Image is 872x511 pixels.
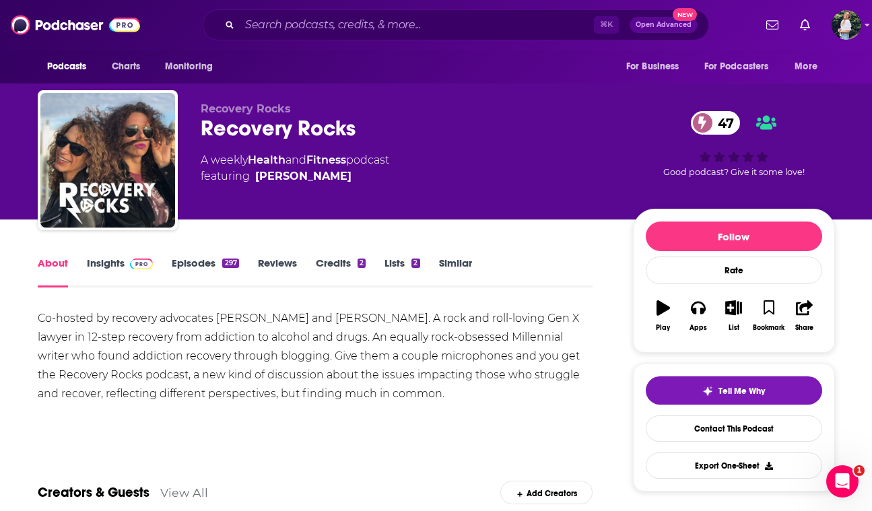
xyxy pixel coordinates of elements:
img: Podchaser - Follow, Share and Rate Podcasts [11,12,140,38]
span: Good podcast? Give it some love! [663,167,805,177]
button: Share [786,292,821,340]
div: Search podcasts, credits, & more... [203,9,709,40]
div: List [729,324,739,332]
button: List [716,292,751,340]
span: 47 [704,111,741,135]
div: Co-hosted by recovery advocates [PERSON_NAME] and [PERSON_NAME]. A rock and roll-loving Gen X law... [38,309,593,403]
div: Share [795,324,813,332]
button: Bookmark [751,292,786,340]
div: Play [656,324,670,332]
div: Bookmark [753,324,784,332]
button: Follow [646,222,822,251]
a: Lisa Smith [255,168,351,184]
span: featuring [201,168,389,184]
span: Tell Me Why [718,386,765,397]
a: Episodes297 [172,257,238,287]
span: and [286,154,306,166]
button: open menu [156,54,230,79]
input: Search podcasts, credits, & more... [240,14,594,36]
button: Play [646,292,681,340]
span: Podcasts [47,57,87,76]
div: 297 [222,259,238,268]
button: open menu [696,54,789,79]
img: Recovery Rocks [40,93,175,228]
button: open menu [617,54,696,79]
span: More [795,57,817,76]
div: 47Good podcast? Give it some love! [633,102,835,186]
span: 1 [854,465,865,476]
span: For Business [626,57,679,76]
button: Show profile menu [832,10,861,40]
button: tell me why sparkleTell Me Why [646,376,822,405]
img: User Profile [832,10,861,40]
a: Similar [439,257,472,287]
span: Recovery Rocks [201,102,291,115]
div: 2 [411,259,420,268]
button: Export One-Sheet [646,452,822,479]
a: Reviews [258,257,297,287]
span: ⌘ K [594,16,619,34]
img: Podchaser Pro [130,259,154,269]
span: For Podcasters [704,57,769,76]
img: tell me why sparkle [702,386,713,397]
a: Creators & Guests [38,484,149,501]
a: Credits2 [316,257,366,287]
div: A weekly podcast [201,152,389,184]
iframe: Intercom live chat [826,465,859,498]
a: Show notifications dropdown [795,13,815,36]
span: New [673,8,697,21]
a: Health [248,154,286,166]
a: Charts [103,54,149,79]
div: 2 [358,259,366,268]
a: Contact This Podcast [646,415,822,442]
a: InsightsPodchaser Pro [87,257,154,287]
div: Add Creators [500,481,593,504]
div: Rate [646,257,822,284]
a: Lists2 [384,257,420,287]
a: 47 [691,111,741,135]
a: Fitness [306,154,346,166]
span: Monitoring [165,57,213,76]
button: open menu [785,54,834,79]
a: About [38,257,68,287]
button: Open AdvancedNew [630,17,698,33]
span: Logged in as ginny24232 [832,10,861,40]
span: Charts [112,57,141,76]
div: Apps [690,324,707,332]
a: Show notifications dropdown [761,13,784,36]
span: Open Advanced [636,22,692,28]
button: Apps [681,292,716,340]
a: View All [160,485,208,500]
button: open menu [38,54,104,79]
